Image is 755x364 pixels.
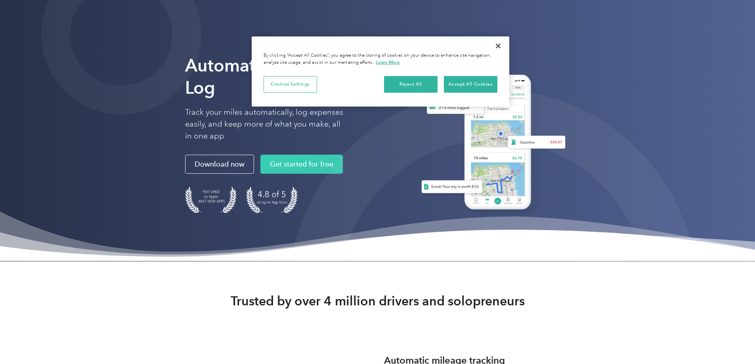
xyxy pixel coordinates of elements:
[444,76,497,93] button: Accept All Cookies
[489,37,507,55] button: Close
[252,36,509,107] div: Privacy
[185,155,254,174] a: Download now
[185,187,237,213] img: Badge for Featured by Apple Best New Apps
[264,76,317,93] button: Cookies Settings
[185,107,344,142] p: Track your miles automatically, log expenses easily, and keep more of what you make, all in one app
[231,293,525,309] strong: Trusted by over 4 million drivers and solopreneurs
[246,187,298,213] img: 4.9 out of 5 stars on the app store
[384,76,438,93] button: Reject All
[252,36,509,107] div: Cookie banner
[264,52,497,66] div: By clicking “Accept All Cookies”, you agree to the storing of cookies on your device to enhance s...
[376,59,400,65] a: More information about your privacy, opens in a new tab
[185,55,376,98] strong: Automate Your Mileage Log
[260,155,343,174] a: Get started for free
